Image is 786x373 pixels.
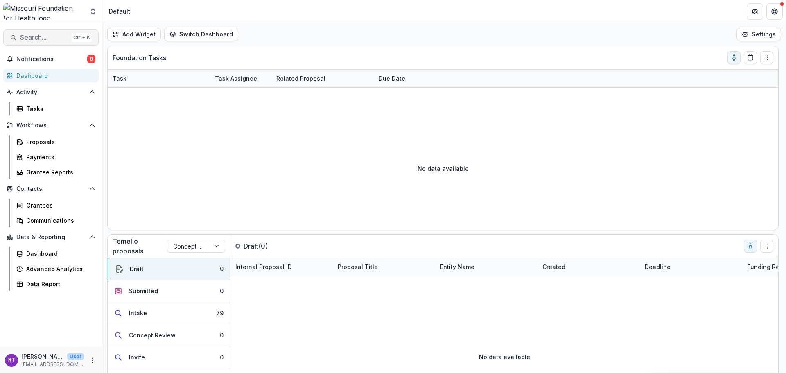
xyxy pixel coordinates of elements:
[108,302,230,324] button: Intake79
[108,70,210,87] div: Task
[3,86,99,99] button: Open Activity
[216,309,224,317] div: 79
[113,53,166,63] p: Foundation Tasks
[220,331,224,339] div: 0
[760,51,773,64] button: Drag
[374,70,435,87] div: Due Date
[16,185,86,192] span: Contacts
[87,355,97,365] button: More
[3,52,99,66] button: Notifications8
[16,71,92,80] div: Dashboard
[333,262,383,271] div: Proposal Title
[16,234,86,241] span: Data & Reporting
[435,262,479,271] div: Entity Name
[538,258,640,276] div: Created
[333,258,435,276] div: Proposal Title
[13,165,99,179] a: Grantee Reports
[220,287,224,295] div: 0
[21,352,64,361] p: [PERSON_NAME]
[220,264,224,273] div: 0
[271,70,374,87] div: Related Proposal
[108,324,230,346] button: Concept Review0
[244,241,305,251] p: Draft ( 0 )
[13,199,99,212] a: Grantees
[3,3,84,20] img: Missouri Foundation for Health logo
[230,258,333,276] div: Internal Proposal ID
[435,258,538,276] div: Entity Name
[129,353,145,362] div: Invite
[8,357,15,363] div: Reana Thomas
[3,29,99,46] button: Search...
[26,280,92,288] div: Data Report
[538,262,570,271] div: Created
[113,236,167,256] p: Temelio proposals
[736,28,781,41] button: Settings
[130,264,144,273] div: Draft
[640,262,675,271] div: Deadline
[108,258,230,280] button: Draft0
[13,262,99,276] a: Advanced Analytics
[479,353,530,361] p: No data available
[3,69,99,82] a: Dashboard
[13,102,99,115] a: Tasks
[3,182,99,195] button: Open Contacts
[744,51,757,64] button: Calendar
[129,331,176,339] div: Concept Review
[26,104,92,113] div: Tasks
[26,201,92,210] div: Grantees
[16,122,86,129] span: Workflows
[107,28,161,41] button: Add Widget
[87,3,99,20] button: Open entity switcher
[744,240,757,253] button: toggle-assigned-to-me
[26,249,92,258] div: Dashboard
[210,74,262,83] div: Task Assignee
[16,56,87,63] span: Notifications
[26,216,92,225] div: Communications
[164,28,238,41] button: Switch Dashboard
[106,5,133,17] nav: breadcrumb
[3,119,99,132] button: Open Workflows
[108,346,230,368] button: Invite0
[26,264,92,273] div: Advanced Analytics
[16,89,86,96] span: Activity
[760,240,773,253] button: Drag
[3,231,99,244] button: Open Data & Reporting
[26,138,92,146] div: Proposals
[26,153,92,161] div: Payments
[766,3,783,20] button: Get Help
[129,287,158,295] div: Submitted
[13,150,99,164] a: Payments
[108,280,230,302] button: Submitted0
[747,3,763,20] button: Partners
[210,70,271,87] div: Task Assignee
[640,258,742,276] div: Deadline
[727,51,741,64] button: toggle-assigned-to-me
[67,353,84,360] p: User
[13,135,99,149] a: Proposals
[21,361,84,368] p: [EMAIL_ADDRESS][DOMAIN_NAME]
[109,7,130,16] div: Default
[108,74,131,83] div: Task
[72,33,92,42] div: Ctrl + K
[13,214,99,227] a: Communications
[220,353,224,362] div: 0
[26,168,92,176] div: Grantee Reports
[13,277,99,291] a: Data Report
[129,309,147,317] div: Intake
[418,164,469,173] p: No data available
[87,55,95,63] span: 8
[20,34,68,41] span: Search...
[13,247,99,260] a: Dashboard
[271,74,330,83] div: Related Proposal
[230,262,297,271] div: Internal Proposal ID
[374,74,410,83] div: Due Date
